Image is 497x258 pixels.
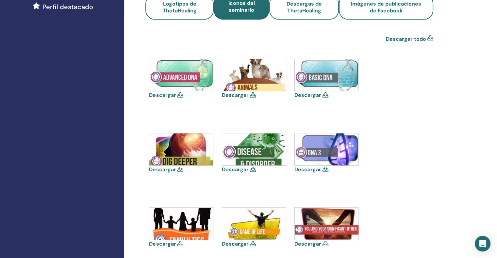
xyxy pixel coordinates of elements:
[222,133,286,165] img: disease-and-disorder.jpg
[295,59,358,91] img: basic.jpg
[149,59,213,91] img: advanced.jpg
[163,0,197,14] font: Logotipos de ThetaHealing
[295,208,358,240] img: growing-your-relationship-1-you-and-your-significant-others.jpg
[222,92,249,99] a: Descargar
[294,240,321,247] a: Descargar
[222,166,249,173] a: Descargar
[149,133,213,165] img: dig-deeper.jpg
[149,92,176,99] a: Descargar
[294,92,321,99] a: Descargar
[386,36,426,42] font: Descargar todo
[222,59,286,91] img: animal.jpg
[386,35,426,43] a: Descargar todo
[287,0,322,14] font: Descargas de ThetaHealing
[222,240,249,247] a: Descargar
[149,240,176,247] a: Descargar
[149,208,213,240] img: family-ties.jpg
[42,3,93,11] font: Perfil destacado
[295,133,358,165] img: dna-3.jpg
[294,166,321,173] a: Descargar
[351,0,421,14] font: Imágenes de publicaciones de Facebook
[149,166,176,173] a: Descargar
[475,236,490,251] div: Open Intercom Messenger
[222,208,286,240] img: game.jpg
